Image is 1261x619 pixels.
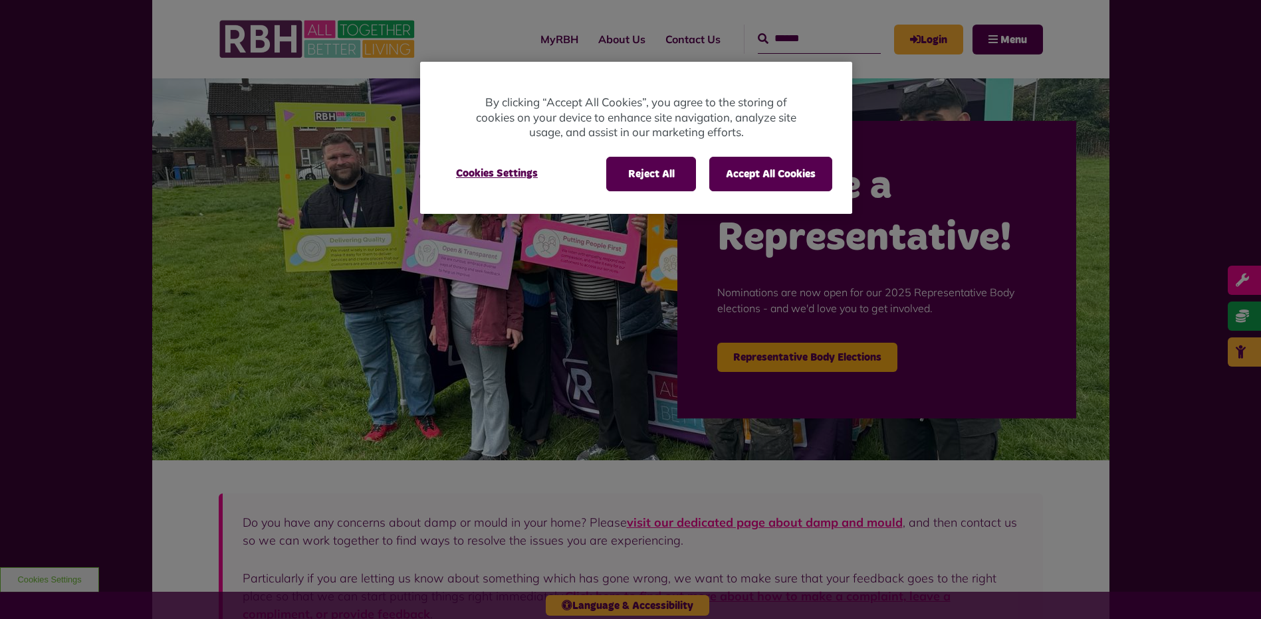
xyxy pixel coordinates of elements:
[709,157,832,191] button: Accept All Cookies
[440,157,554,190] button: Cookies Settings
[420,62,852,214] div: Cookie banner
[606,157,696,191] button: Reject All
[420,62,852,214] div: Privacy
[473,95,799,140] p: By clicking “Accept All Cookies”, you agree to the storing of cookies on your device to enhance s...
